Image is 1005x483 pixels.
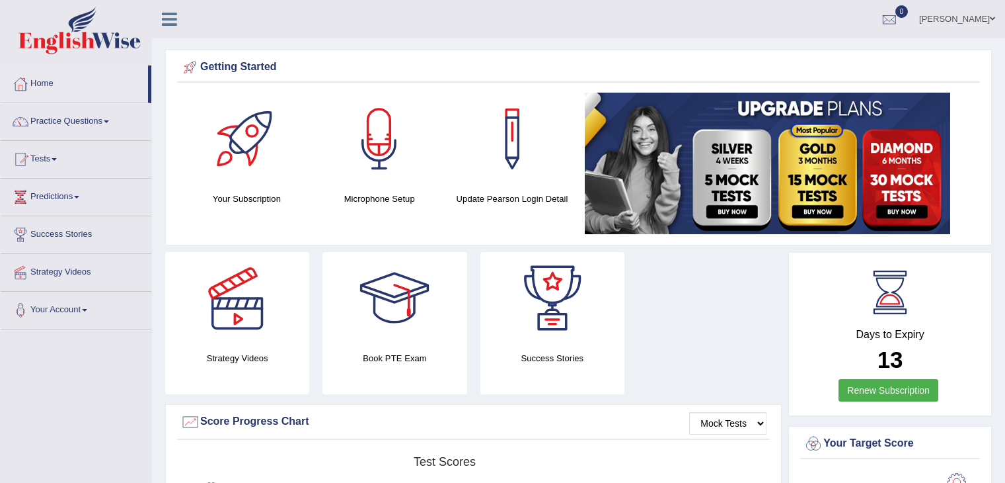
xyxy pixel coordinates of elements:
a: Renew Subscription [838,379,938,402]
h4: Update Pearson Login Detail [453,192,572,206]
h4: Microphone Setup [320,192,439,206]
div: Getting Started [180,58,977,77]
h4: Success Stories [480,351,624,365]
h4: Days to Expiry [803,329,977,341]
a: Practice Questions [1,103,151,136]
a: Home [1,66,148,99]
a: Tests [1,141,151,174]
tspan: Test scores [414,455,476,468]
h4: Your Subscription [187,192,307,206]
div: Score Progress Chart [180,412,766,432]
a: Your Account [1,292,151,325]
a: Predictions [1,179,151,212]
img: small5.jpg [585,93,950,234]
h4: Strategy Videos [165,351,309,365]
span: 0 [895,5,909,18]
b: 13 [877,347,903,373]
h4: Book PTE Exam [322,351,466,365]
a: Strategy Videos [1,254,151,287]
div: Your Target Score [803,434,977,454]
a: Success Stories [1,216,151,249]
